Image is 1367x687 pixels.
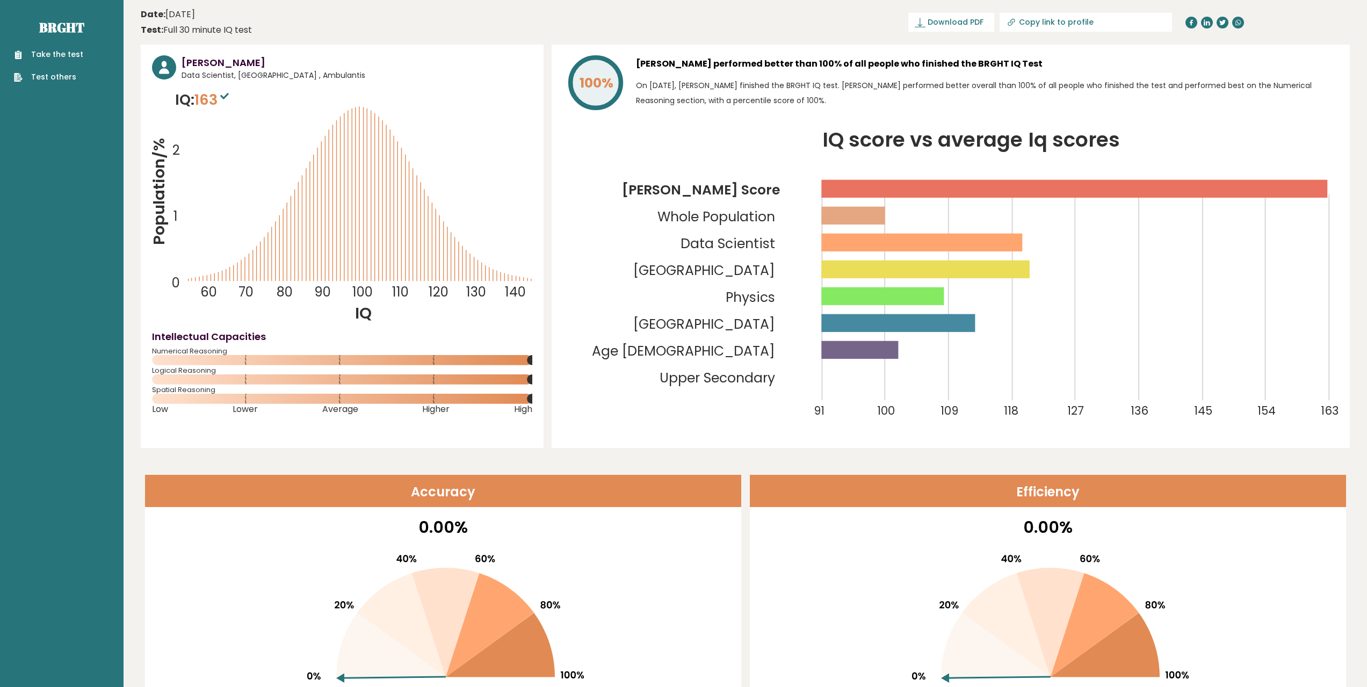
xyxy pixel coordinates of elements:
[152,349,532,353] span: Numerical Reasoning
[14,49,83,60] a: Take the test
[658,207,776,226] tspan: Whole Population
[941,403,958,418] tspan: 109
[200,284,217,301] tspan: 60
[514,407,532,411] span: High
[1131,403,1148,418] tspan: 136
[877,403,895,418] tspan: 100
[1004,403,1018,418] tspan: 118
[233,407,258,411] span: Lower
[823,126,1120,154] tspan: IQ score vs average Iq scores
[814,403,824,418] tspan: 91
[660,368,776,387] tspan: Upper Secondary
[592,342,776,360] tspan: Age [DEMOGRAPHIC_DATA]
[277,284,293,301] tspan: 80
[182,70,532,81] span: Data Scientist, [GEOGRAPHIC_DATA] , Ambulantis
[14,71,83,83] a: Test others
[172,141,180,159] tspan: 2
[172,274,180,292] tspan: 0
[422,407,450,411] span: Higher
[681,234,776,253] tspan: Data Scientist
[757,515,1339,539] p: 0.00%
[466,284,486,301] tspan: 130
[238,284,254,301] tspan: 70
[152,368,532,373] span: Logical Reasoning
[39,19,84,36] a: Brght
[152,329,532,344] h4: Intellectual Capacities
[623,180,780,199] tspan: [PERSON_NAME] Score
[750,475,1346,507] header: Efficiency
[1067,403,1084,418] tspan: 127
[152,515,734,539] p: 0.00%
[173,207,178,225] tspan: 1
[322,407,358,411] span: Average
[634,261,776,280] tspan: [GEOGRAPHIC_DATA]
[182,55,532,70] h3: [PERSON_NAME]
[194,90,232,110] span: 163
[352,284,373,301] tspan: 100
[505,284,526,301] tspan: 140
[636,55,1339,73] h3: [PERSON_NAME] performed better than 100% of all people who finished the BRGHT IQ Test
[636,78,1339,108] p: On [DATE], [PERSON_NAME] finished the BRGHT IQ test. [PERSON_NAME] performed better overall than ...
[928,17,983,28] span: Download PDF
[726,288,776,307] tspan: Physics
[148,138,170,245] tspan: Population/%
[175,89,232,111] p: IQ:
[141,8,195,21] time: [DATE]
[141,8,165,20] b: Date:
[392,284,409,301] tspan: 110
[141,24,163,36] b: Test:
[141,24,252,37] div: Full 30 minute IQ test
[1321,403,1339,418] tspan: 163
[1257,403,1276,418] tspan: 154
[152,388,532,392] span: Spatial Reasoning
[314,284,331,301] tspan: 90
[634,315,776,334] tspan: [GEOGRAPHIC_DATA]
[429,284,449,301] tspan: 120
[580,74,613,92] tspan: 100%
[152,407,168,411] span: Low
[145,475,741,507] header: Accuracy
[908,13,994,32] a: Download PDF
[356,302,372,324] tspan: IQ
[1194,403,1212,418] tspan: 145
